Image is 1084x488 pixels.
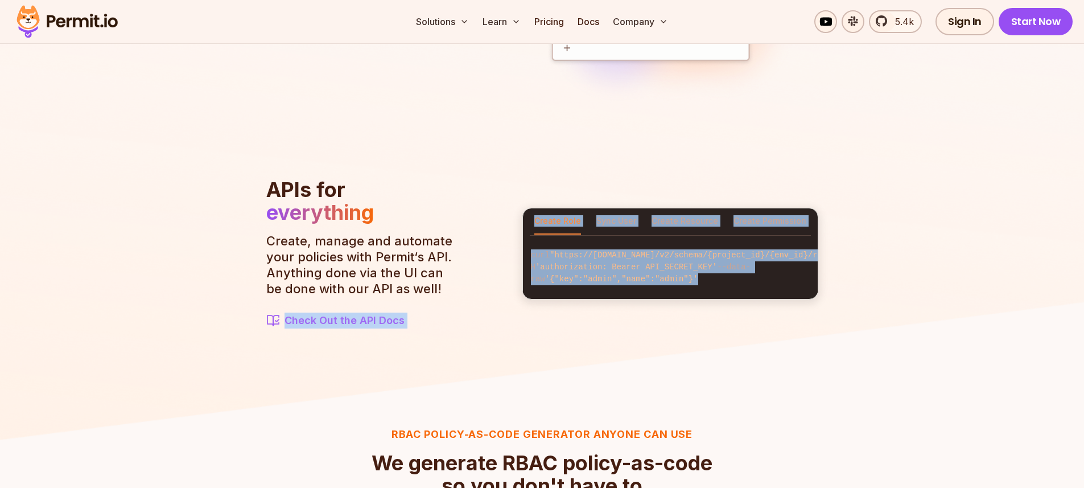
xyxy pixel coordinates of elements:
[411,10,473,33] button: Solutions
[999,8,1073,35] a: Start Now
[285,313,405,329] span: Check Out the API Docs
[596,208,636,235] button: Sync User
[266,233,460,297] p: Create, manage and automate your policies with Permit‘s API. Anything done via the UI can be done...
[478,10,525,33] button: Learn
[608,10,673,33] button: Company
[869,10,922,33] a: 5.4k
[935,8,994,35] a: Sign In
[530,10,568,33] a: Pricing
[372,452,712,474] span: We generate RBAC policy-as-code
[888,15,914,28] span: 5.4k
[545,274,698,284] span: '{"key":"admin","name":"admin"}'
[266,177,345,202] span: APIs for
[535,263,717,272] span: 'authorization: Bearer API_SECRET_KEY'
[573,10,604,33] a: Docs
[523,240,818,294] code: curl -H --data-raw
[534,208,581,235] button: Create Role
[266,313,460,329] a: Check Out the API Docs
[266,200,374,225] span: everything
[11,2,123,41] img: Permit logo
[372,427,712,442] h3: RBAC Policy-as-code generator anyone can use
[550,251,841,260] span: "https://[DOMAIN_NAME]/v2/schema/{project_id}/{env_id}/roles"
[652,208,718,235] button: Create Resource
[733,208,806,235] button: Create Permission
